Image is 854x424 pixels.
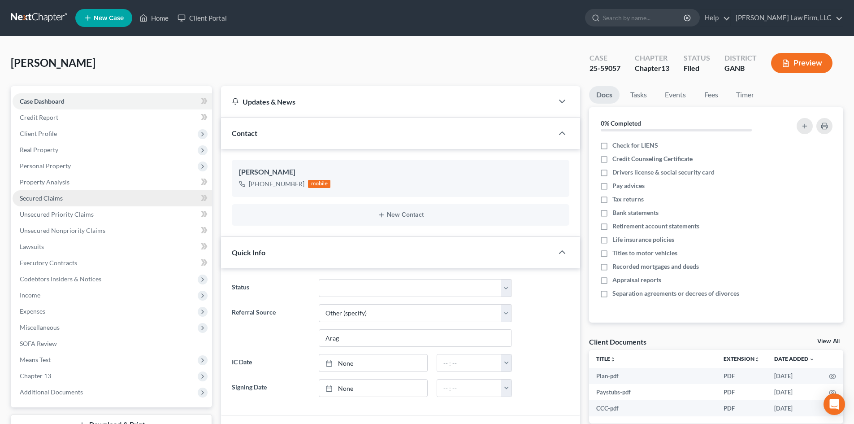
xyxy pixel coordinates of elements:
button: Preview [771,53,832,73]
a: Lawsuits [13,239,212,255]
a: Property Analysis [13,174,212,190]
td: Paystubs-pdf [589,384,716,400]
span: New Case [94,15,124,22]
span: Miscellaneous [20,323,60,331]
i: unfold_more [754,357,760,362]
a: Unsecured Priority Claims [13,206,212,223]
span: Unsecured Nonpriority Claims [20,227,105,234]
a: Titleunfold_more [596,355,616,362]
span: Drivers license & social security card [612,168,715,177]
span: Means Test [20,356,51,363]
span: Additional Documents [20,388,83,396]
i: expand_more [809,357,815,362]
a: None [319,380,427,397]
a: Extensionunfold_more [724,355,760,362]
span: Recorded mortgages and deeds [612,262,699,271]
a: Case Dashboard [13,93,212,109]
a: Executory Contracts [13,255,212,271]
input: Search by name... [603,9,685,26]
span: SOFA Review [20,340,57,347]
div: Status [684,53,710,63]
div: Case [590,53,620,63]
input: -- : -- [437,380,502,397]
span: Chapter 13 [20,372,51,380]
span: Personal Property [20,162,71,170]
span: 13 [661,64,669,72]
td: PDF [716,368,767,384]
span: Property Analysis [20,178,69,186]
a: Events [658,86,693,104]
input: Other Referral Source [319,330,512,347]
td: Plan-pdf [589,368,716,384]
span: Life insurance policies [612,235,674,244]
a: None [319,354,427,372]
span: Lawsuits [20,243,44,250]
div: 25-59057 [590,63,620,74]
span: Retirement account statements [612,222,699,231]
div: Chapter [635,63,669,74]
span: Credit Report [20,114,58,121]
span: Pay advices [612,181,645,190]
div: GANB [724,63,757,74]
span: Separation agreements or decrees of divorces [612,289,739,298]
span: Contact [232,129,257,137]
div: mobile [308,180,330,188]
i: unfold_more [610,357,616,362]
a: Timer [729,86,761,104]
span: Secured Claims [20,194,63,202]
span: Codebtors Insiders & Notices [20,275,101,283]
td: PDF [716,400,767,416]
div: Updates & News [232,97,542,106]
label: Referral Source [227,304,314,347]
div: Open Intercom Messenger [824,393,845,415]
td: [DATE] [767,368,822,384]
span: Bank statements [612,208,659,217]
span: Credit Counseling Certificate [612,154,693,163]
td: [DATE] [767,384,822,400]
div: District [724,53,757,63]
td: PDF [716,384,767,400]
span: Client Profile [20,130,57,137]
a: Fees [697,86,725,104]
input: -- : -- [437,354,502,372]
span: Quick Info [232,248,265,257]
td: [DATE] [767,400,822,416]
a: Credit Report [13,109,212,126]
div: Chapter [635,53,669,63]
span: Check for LIENS [612,141,658,150]
a: Tasks [623,86,654,104]
span: Income [20,291,40,299]
a: Docs [589,86,620,104]
span: Appraisal reports [612,275,661,284]
span: [PERSON_NAME] [11,56,95,69]
div: Client Documents [589,337,646,346]
td: CCC-pdf [589,400,716,416]
span: Case Dashboard [20,97,65,105]
a: Help [700,10,730,26]
span: Expenses [20,307,45,315]
span: Unsecured Priority Claims [20,210,94,218]
label: Status [227,279,314,297]
div: [PHONE_NUMBER] [249,179,304,188]
strong: 0% Completed [601,119,641,127]
span: Real Property [20,146,58,153]
div: Filed [684,63,710,74]
span: Executory Contracts [20,259,77,267]
a: Client Portal [173,10,231,26]
a: [PERSON_NAME] Law Firm, LLC [731,10,843,26]
a: Secured Claims [13,190,212,206]
a: View All [817,338,840,345]
span: Tax returns [612,195,644,204]
label: IC Date [227,354,314,372]
a: SOFA Review [13,336,212,352]
div: [PERSON_NAME] [239,167,562,178]
a: Date Added expand_more [774,355,815,362]
label: Signing Date [227,379,314,397]
span: Titles to motor vehicles [612,249,677,258]
a: Home [135,10,173,26]
a: Unsecured Nonpriority Claims [13,223,212,239]
button: New Contact [239,211,562,219]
